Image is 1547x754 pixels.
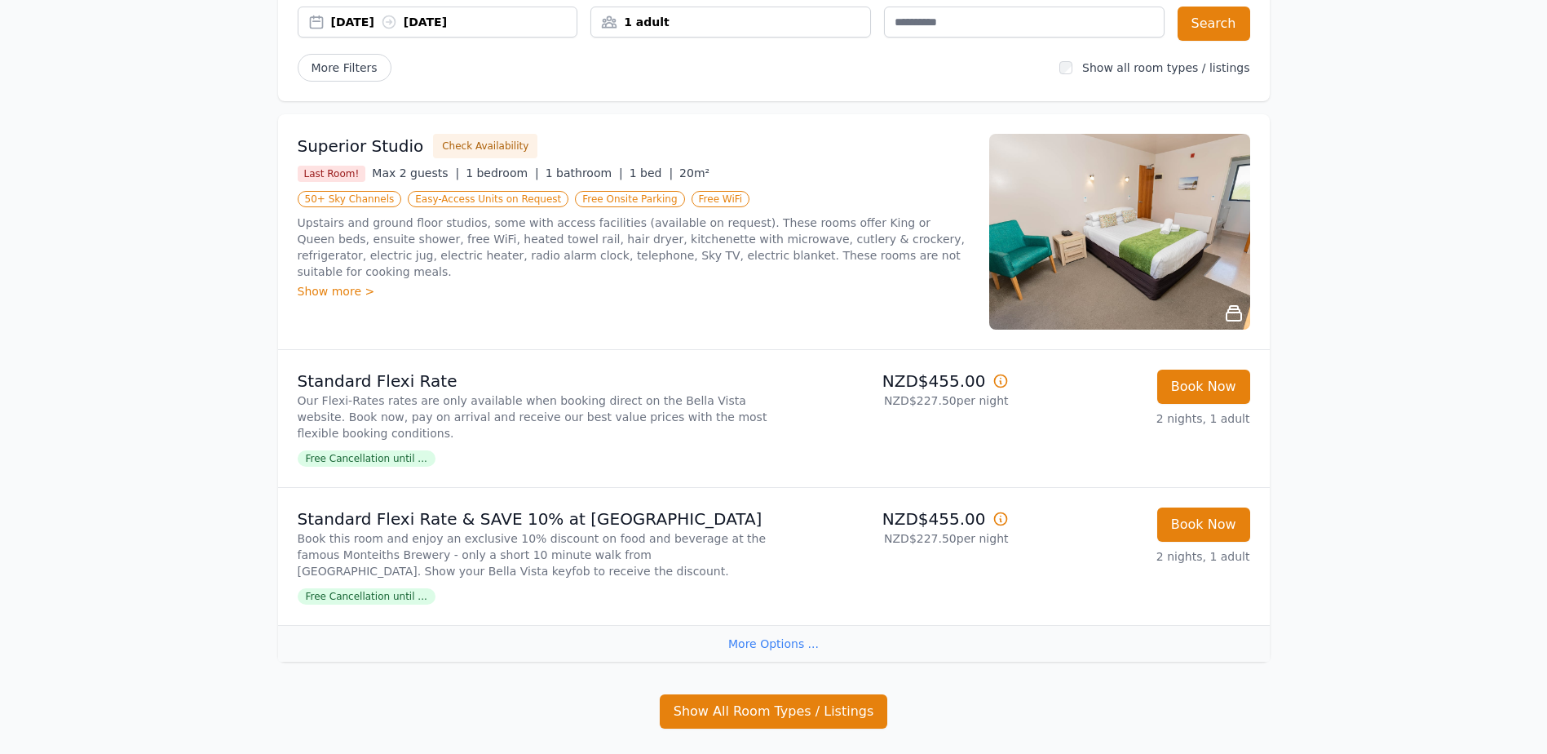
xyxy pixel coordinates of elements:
button: Check Availability [433,134,537,158]
p: 2 nights, 1 adult [1022,548,1250,565]
p: Book this room and enjoy an exclusive 10% discount on food and beverage at the famous Monteiths B... [298,530,767,579]
span: Free WiFi [692,191,750,207]
h3: Superior Studio [298,135,424,157]
span: 1 bed | [630,166,673,180]
div: 1 adult [591,14,870,30]
p: NZD$455.00 [780,370,1009,393]
p: Our Flexi-Rates rates are only available when booking direct on the Bella Vista website. Book now... [298,393,767,441]
span: 1 bedroom | [466,166,539,180]
span: Free Cancellation until ... [298,450,435,467]
span: Free Cancellation until ... [298,588,435,605]
p: NZD$227.50 per night [780,393,1009,409]
div: More Options ... [278,625,1270,662]
div: Show more > [298,283,970,299]
span: Easy-Access Units on Request [408,191,568,207]
span: 1 bathroom | [546,166,623,180]
p: 2 nights, 1 adult [1022,410,1250,427]
p: Upstairs and ground floor studios, some with access facilities (available on request). These room... [298,215,970,280]
span: 50+ Sky Channels [298,191,402,207]
p: NZD$455.00 [780,508,1009,530]
button: Book Now [1157,370,1250,404]
span: Max 2 guests | [372,166,459,180]
span: Last Room! [298,166,366,182]
span: Free Onsite Parking [575,191,684,207]
span: 20m² [679,166,709,180]
p: Standard Flexi Rate [298,370,767,393]
label: Show all room types / listings [1082,61,1249,74]
span: More Filters [298,54,391,82]
p: Standard Flexi Rate & SAVE 10% at [GEOGRAPHIC_DATA] [298,508,767,530]
p: NZD$227.50 per night [780,530,1009,547]
div: [DATE] [DATE] [331,14,577,30]
button: Show All Room Types / Listings [660,694,888,729]
button: Search [1178,7,1250,41]
button: Book Now [1157,508,1250,542]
